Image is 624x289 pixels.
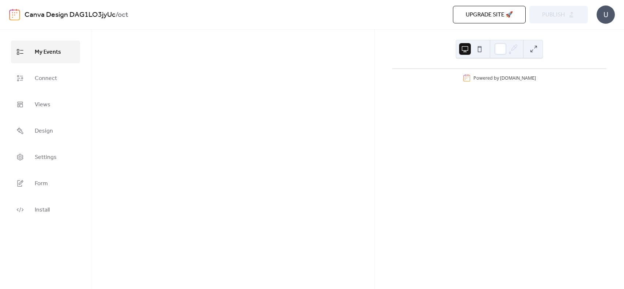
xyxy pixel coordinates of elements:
a: Install [11,198,80,221]
span: My Events [35,46,61,58]
a: Design [11,119,80,142]
span: Install [35,204,50,216]
a: Connect [11,67,80,90]
img: logo [9,9,20,20]
span: Views [35,99,50,111]
div: Powered by [473,75,536,81]
span: Connect [35,73,57,84]
a: Views [11,93,80,116]
span: Form [35,178,48,190]
b: oct [118,8,128,22]
a: Canva Design DAG1LO3jyUc [24,8,116,22]
a: [DOMAIN_NAME] [500,75,536,81]
div: U [597,5,615,24]
button: Upgrade site 🚀 [453,6,526,23]
span: Upgrade site 🚀 [466,11,513,19]
span: Design [35,125,53,137]
span: Settings [35,152,57,163]
b: / [116,8,118,22]
a: Form [11,172,80,195]
a: My Events [11,41,80,63]
a: Settings [11,146,80,168]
